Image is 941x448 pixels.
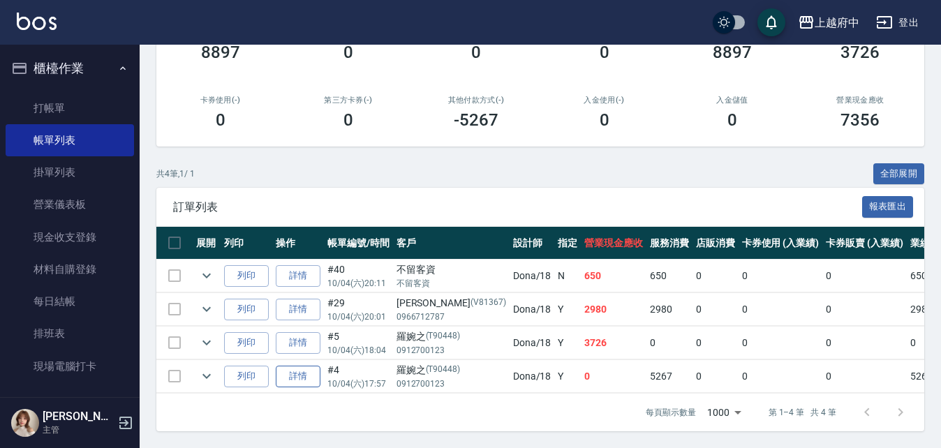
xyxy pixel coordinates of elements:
button: expand row [196,299,217,320]
p: 共 4 筆, 1 / 1 [156,167,195,180]
td: 650 [581,260,646,292]
th: 指定 [554,227,581,260]
h3: 8897 [713,43,752,62]
a: 現場電腦打卡 [6,350,134,382]
p: (V81367) [470,296,506,311]
td: Dona /18 [510,360,555,393]
p: 主管 [43,424,114,436]
td: 0 [739,360,823,393]
td: Dona /18 [510,293,555,326]
td: 0 [822,360,907,393]
button: save [757,8,785,36]
button: 全部展開 [873,163,925,185]
a: 材料自購登錄 [6,253,134,285]
a: 排班表 [6,318,134,350]
h3: 0 [600,110,609,130]
td: 0 [822,293,907,326]
button: 登出 [870,10,924,36]
button: 列印 [224,265,269,287]
p: 10/04 (六) 20:01 [327,311,390,323]
p: 10/04 (六) 17:57 [327,378,390,390]
td: 0 [692,360,739,393]
a: 詳情 [276,265,320,287]
img: Logo [17,13,57,30]
img: Person [11,409,39,437]
p: 每頁顯示數量 [646,406,696,419]
h3: 0 [727,110,737,130]
td: #29 [324,293,393,326]
td: 2980 [581,293,646,326]
th: 店販消費 [692,227,739,260]
td: 0 [822,327,907,359]
p: 不留客資 [397,277,506,290]
a: 每日結帳 [6,285,134,318]
a: 詳情 [276,299,320,320]
th: 帳單編號/時間 [324,227,393,260]
td: Y [554,327,581,359]
td: 0 [739,327,823,359]
h3: 0 [471,43,481,62]
button: 列印 [224,332,269,354]
td: #5 [324,327,393,359]
p: 0912700123 [397,378,506,390]
a: 掛單列表 [6,156,134,188]
a: 打帳單 [6,92,134,124]
p: (T90448) [426,363,461,378]
button: expand row [196,332,217,353]
th: 卡券販賣 (入業績) [822,227,907,260]
h3: 8897 [201,43,240,62]
a: 詳情 [276,366,320,387]
p: 0966712787 [397,311,506,323]
h2: 卡券使用(-) [173,96,267,105]
button: expand row [196,265,217,286]
div: [PERSON_NAME] [397,296,506,311]
td: Dona /18 [510,260,555,292]
td: 650 [646,260,692,292]
td: 3726 [581,327,646,359]
p: 10/04 (六) 18:04 [327,344,390,357]
td: 5267 [646,360,692,393]
span: 訂單列表 [173,200,862,214]
button: 櫃檯作業 [6,50,134,87]
td: 0 [739,260,823,292]
th: 卡券使用 (入業績) [739,227,823,260]
div: 羅婉之 [397,363,506,378]
td: Dona /18 [510,327,555,359]
h3: 0 [600,43,609,62]
button: 列印 [224,366,269,387]
h2: 第三方卡券(-) [301,96,395,105]
td: 0 [692,327,739,359]
a: 帳單列表 [6,124,134,156]
h3: 0 [216,110,225,130]
h2: 入金使用(-) [557,96,651,105]
td: #40 [324,260,393,292]
th: 設計師 [510,227,555,260]
p: 第 1–4 筆 共 4 筆 [769,406,836,419]
th: 服務消費 [646,227,692,260]
td: N [554,260,581,292]
td: Y [554,360,581,393]
a: 詳情 [276,332,320,354]
td: 0 [739,293,823,326]
td: #4 [324,360,393,393]
td: 0 [692,260,739,292]
button: 報表匯出 [862,196,914,218]
h5: [PERSON_NAME] [43,410,114,424]
h3: 7356 [840,110,880,130]
h2: 入金儲值 [685,96,779,105]
button: 列印 [224,299,269,320]
p: (T90448) [426,329,461,344]
div: 羅婉之 [397,329,506,344]
td: 0 [822,260,907,292]
td: 0 [581,360,646,393]
td: Y [554,293,581,326]
th: 操作 [272,227,324,260]
h3: -5267 [454,110,498,130]
h3: 0 [343,110,353,130]
th: 營業現金應收 [581,227,646,260]
th: 客戶 [393,227,510,260]
a: 現金收支登錄 [6,221,134,253]
div: 不留客資 [397,262,506,277]
th: 展開 [193,227,221,260]
button: expand row [196,366,217,387]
